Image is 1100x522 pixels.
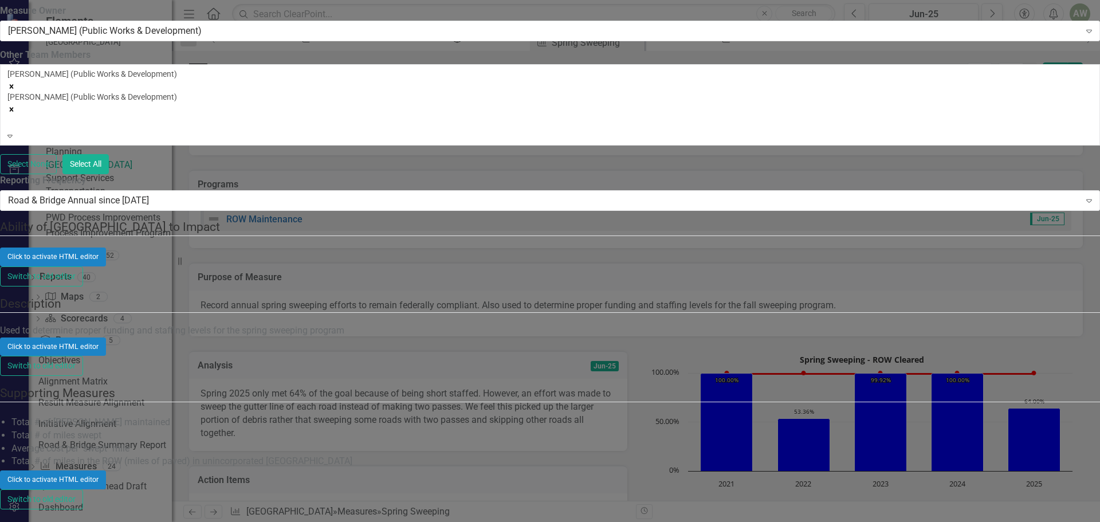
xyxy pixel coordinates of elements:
[3,3,1095,30] p: Spring 2025 only met 64% of the goal because of being short staffed. However, an effort was made ...
[11,416,1100,429] li: Total # of [PERSON_NAME] maintained
[7,68,1093,80] div: [PERSON_NAME] (Public Works & Development)
[7,91,1093,103] div: [PERSON_NAME] (Public Works & Development)
[11,442,1100,456] li: Average cost per "swept" mile
[8,194,1080,207] div: Road & Bridge Annual since [DATE]
[7,103,1093,114] div: Remove Amy Weber (Public Works & Development)
[7,80,1093,91] div: Remove Mike Haraldson (Public Works & Development)
[11,455,1100,468] li: Total # of miles in the ROW (miles of paved) in unincorporated [GEOGRAPHIC_DATA]
[11,429,1100,442] li: Total # of miles swept
[8,24,1080,37] div: [PERSON_NAME] (Public Works & Development)
[62,154,109,174] button: Select All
